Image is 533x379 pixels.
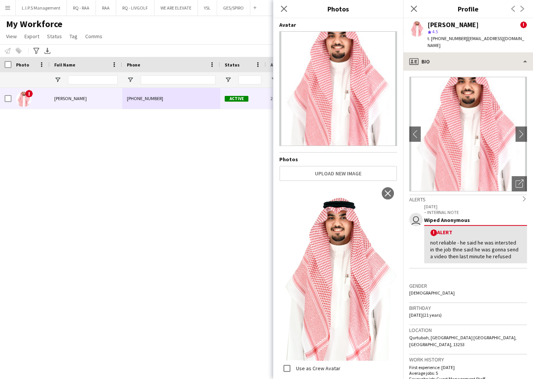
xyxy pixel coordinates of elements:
[225,76,232,83] button: Open Filter Menu
[409,356,527,363] h3: Work history
[122,88,220,109] div: [PHONE_NUMBER]
[409,364,527,370] p: First experience: [DATE]
[44,31,65,41] a: Status
[21,31,42,41] a: Export
[154,0,198,15] button: WE ARE ELEVATE
[6,33,17,40] span: View
[430,229,437,236] span: !
[225,96,248,102] span: Active
[424,209,527,215] p: – INTERNAL NOTE
[25,90,33,97] span: !
[67,0,96,15] button: RQ - RAA
[68,75,118,84] input: Full Name Filter Input
[430,229,521,236] div: Alert
[428,36,524,48] span: | [EMAIL_ADDRESS][DOMAIN_NAME]
[279,31,397,146] img: Crew avatar
[54,76,61,83] button: Open Filter Menu
[428,21,479,28] div: [PERSON_NAME]
[424,217,527,224] div: Wiped Anonymous
[16,0,67,15] button: L.I.P.S Management
[24,33,39,40] span: Export
[96,0,116,15] button: RAA
[512,176,527,191] div: Open photos pop-in
[409,312,442,318] span: [DATE] (21 years)
[54,62,75,68] span: Full Name
[116,0,154,15] button: RQ - LIVGOLF
[279,166,397,181] button: Upload new image
[70,33,78,40] span: Tag
[225,62,240,68] span: Status
[409,194,527,203] div: Alerts
[16,92,31,107] img: Anas Ajbreen
[424,204,527,209] p: [DATE]
[47,33,62,40] span: Status
[6,18,62,30] span: My Workforce
[428,36,467,41] span: t. [PHONE_NUMBER]
[266,88,298,109] div: 21
[271,62,279,68] span: Age
[432,29,438,34] span: 4.5
[127,76,134,83] button: Open Filter Menu
[271,76,277,83] button: Open Filter Menu
[238,75,261,84] input: Status Filter Input
[279,184,397,361] img: Crew photo 864251
[85,33,102,40] span: Comms
[279,21,397,28] h4: Avatar
[409,304,527,311] h3: Birthday
[409,370,527,376] p: Average jobs: 5
[295,365,340,372] label: Use as Crew Avatar
[141,75,215,84] input: Phone Filter Input
[409,327,527,334] h3: Location
[409,77,527,191] img: Crew avatar or photo
[409,290,455,296] span: [DEMOGRAPHIC_DATA]
[3,31,20,41] a: View
[198,0,217,15] button: YSL
[403,4,533,14] h3: Profile
[409,335,517,347] span: Qurtubah, [GEOGRAPHIC_DATA] [GEOGRAPHIC_DATA], [GEOGRAPHIC_DATA], 13253
[279,156,397,163] h4: Photos
[403,52,533,71] div: Bio
[520,21,527,28] span: !
[430,239,521,260] div: not reliable - he said he was intersted in the job thne said he was gonna send a video then last ...
[273,4,403,14] h3: Photos
[217,0,250,15] button: GES/SPIRO
[66,31,81,41] a: Tag
[82,31,105,41] a: Comms
[54,96,87,101] span: [PERSON_NAME]
[43,46,52,55] app-action-btn: Export XLSX
[127,62,140,68] span: Phone
[32,46,41,55] app-action-btn: Advanced filters
[16,62,29,68] span: Photo
[409,282,527,289] h3: Gender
